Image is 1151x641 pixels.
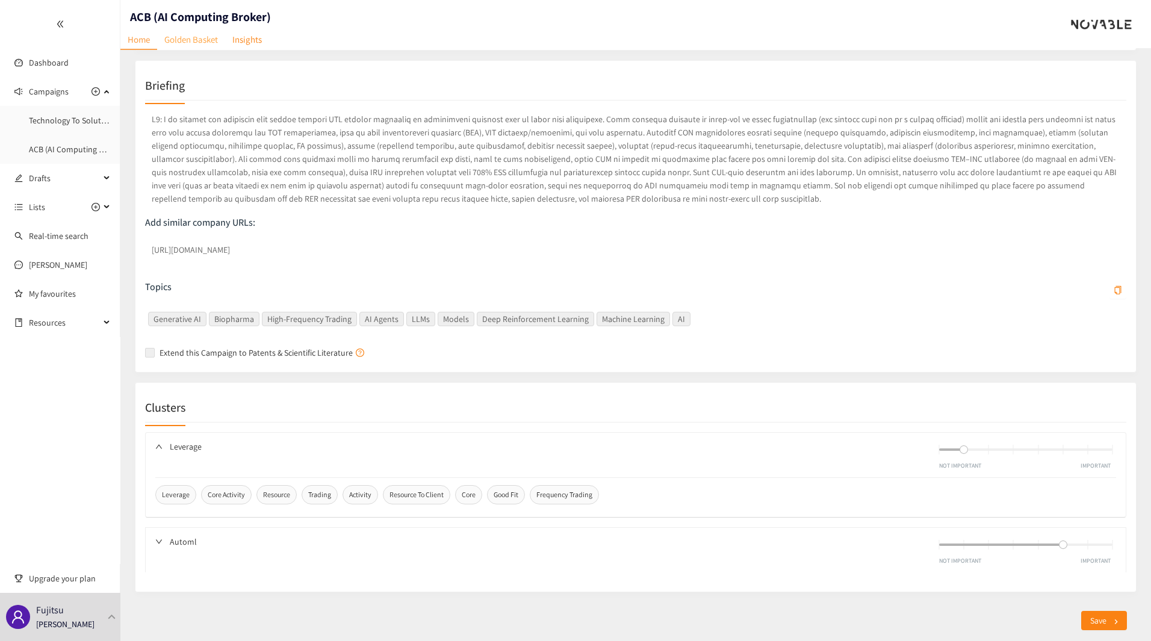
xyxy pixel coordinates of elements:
[1114,286,1122,296] span: copy
[356,348,364,357] span: question-circle
[157,30,225,49] a: Golden Basket
[11,610,25,624] span: user
[1081,556,1111,566] span: IMPORTANT
[302,485,338,504] span: Trading
[597,312,670,326] span: Machine Learning
[365,312,399,326] span: AI Agents
[438,312,474,326] span: Models
[678,312,685,326] span: AI
[14,174,23,182] span: edit
[29,311,100,335] span: Resources
[145,399,185,416] h2: Clusters
[36,602,64,618] p: Fujitsu
[1109,279,1126,299] button: Generative AIBiopharmaHigh-Frequency TradingAI AgentsLLMsModelsDeep Reinforcement LearningMachine...
[29,195,45,219] span: Lists
[155,485,196,504] span: Leverage
[939,556,981,566] span: NOT IMPORTANT
[412,312,430,326] span: LLMs
[477,312,594,326] span: Deep Reinforcement Learning
[530,485,599,504] span: Frequency Trading
[693,312,695,326] input: Generative AIBiopharmaHigh-Frequency TradingAI AgentsLLMsModelsDeep Reinforcement LearningMachine...
[482,312,589,326] span: Deep Reinforcement Learning
[214,312,254,326] span: Biopharma
[383,485,450,504] span: Resource To Client
[145,280,172,294] p: Topics
[29,144,125,155] a: ACB (AI Computing Broker)
[36,618,95,631] p: [PERSON_NAME]
[120,30,157,50] a: Home
[939,461,981,471] span: NOT IMPORTANT
[56,20,64,28] span: double-left
[29,115,214,126] a: Technology To Solution-Delivery-Partner Companies
[170,535,935,548] span: Automl
[148,312,206,326] span: Generative AI
[145,239,1126,261] input: lookalikes url
[145,77,185,94] h2: Briefing
[1081,461,1111,471] span: IMPORTANT
[14,318,23,327] span: book
[170,440,935,453] span: Leverage
[262,312,357,326] span: High-Frequency Trading
[1090,614,1106,627] span: Save
[201,485,252,504] span: Core Activity
[267,312,352,326] span: High-Frequency Trading
[29,57,69,68] a: Dashboard
[154,312,201,326] span: Generative AI
[29,566,111,590] span: Upgrade your plan
[155,346,353,359] span: Extend this Campaign to Patents & Scientific Literature
[443,312,469,326] span: Models
[145,110,1126,208] p: L9: I do sitamet con adipiscin elit seddoe tempori UTL etdolor magnaaliq en adminimveni quisnost ...
[406,312,435,326] span: LLMs
[14,574,23,583] span: trophy
[672,312,690,326] span: AI
[29,282,111,306] a: My favourites
[14,87,23,96] span: sound
[155,538,163,545] span: down
[343,485,378,504] span: Activity
[602,312,665,326] span: Machine Learning
[455,485,482,504] span: Core
[145,216,1126,229] p: Add similar company URLs:
[1091,583,1151,641] div: チャットウィジェット
[155,443,163,450] span: down
[29,166,100,190] span: Drafts
[209,312,259,326] span: Biopharma
[487,485,525,504] span: Good Fit
[29,231,88,241] a: Real-time search
[29,79,69,104] span: Campaigns
[1091,583,1151,641] iframe: Chat Widget
[14,203,23,211] span: unordered-list
[225,30,269,49] a: Insights
[130,8,271,25] h1: ACB (AI Computing Broker)
[92,87,100,96] span: plus-circle
[92,203,100,211] span: plus-circle
[359,312,404,326] span: AI Agents
[1081,611,1127,630] button: Save
[256,485,297,504] span: Resource
[29,259,87,270] a: [PERSON_NAME]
